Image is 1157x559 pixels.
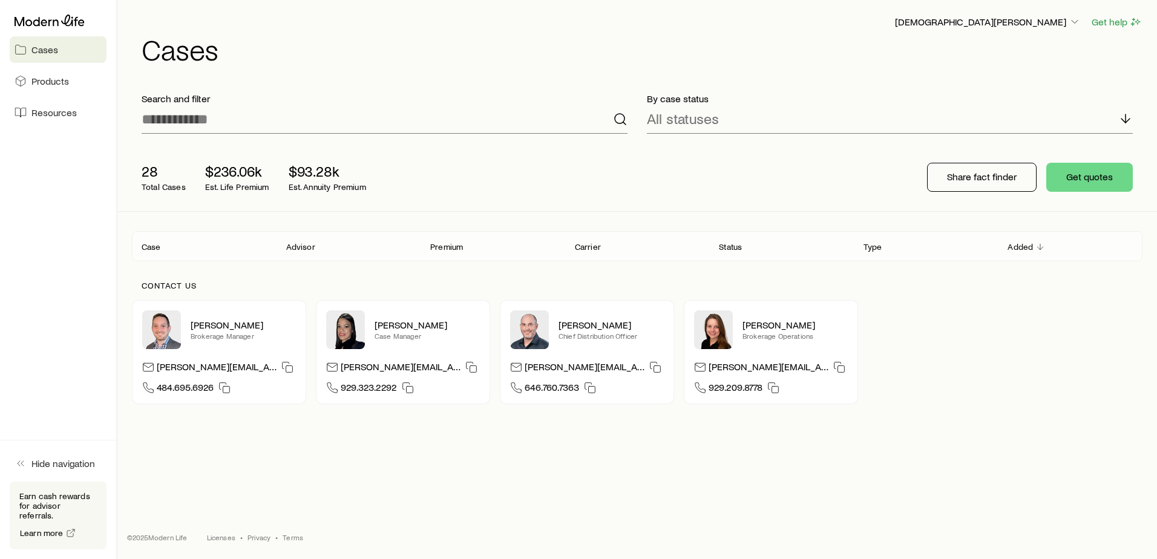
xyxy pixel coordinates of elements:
[31,75,69,87] span: Products
[341,361,461,377] p: [PERSON_NAME][EMAIL_ADDRESS][DOMAIN_NAME]
[157,381,214,397] span: 484.695.6926
[275,532,278,542] span: •
[142,93,628,105] p: Search and filter
[157,361,277,377] p: [PERSON_NAME][EMAIL_ADDRESS][DOMAIN_NAME]
[694,310,733,349] img: Ellen Wall
[205,163,269,180] p: $236.06k
[10,99,107,126] a: Resources
[205,182,269,192] p: Est. Life Premium
[142,163,186,180] p: 28
[375,319,480,331] p: [PERSON_NAME]
[10,450,107,477] button: Hide navigation
[142,310,181,349] img: Brandon Parry
[20,529,64,537] span: Learn more
[289,182,366,192] p: Est. Annuity Premium
[719,242,742,252] p: Status
[289,163,366,180] p: $93.28k
[10,36,107,63] a: Cases
[709,361,828,377] p: [PERSON_NAME][EMAIL_ADDRESS][DOMAIN_NAME]
[742,331,848,341] p: Brokerage Operations
[132,231,1142,261] div: Client cases
[286,242,315,252] p: Advisor
[10,482,107,549] div: Earn cash rewards for advisor referrals.Learn more
[430,242,463,252] p: Premium
[31,106,77,119] span: Resources
[142,182,186,192] p: Total Cases
[894,15,1081,30] button: [DEMOGRAPHIC_DATA][PERSON_NAME]
[240,532,243,542] span: •
[1008,242,1033,252] p: Added
[191,331,296,341] p: Brokerage Manager
[575,242,601,252] p: Carrier
[895,16,1081,28] p: [DEMOGRAPHIC_DATA][PERSON_NAME]
[19,491,97,520] p: Earn cash rewards for advisor referrals.
[341,381,397,397] span: 929.323.2292
[510,310,549,349] img: Dan Pierson
[247,532,270,542] a: Privacy
[525,381,579,397] span: 646.760.7363
[559,331,664,341] p: Chief Distribution Officer
[142,281,1133,290] p: Contact us
[191,319,296,331] p: [PERSON_NAME]
[31,457,95,469] span: Hide navigation
[1091,15,1142,29] button: Get help
[142,34,1142,64] h1: Cases
[142,242,161,252] p: Case
[647,110,719,127] p: All statuses
[927,163,1037,192] button: Share fact finder
[525,361,644,377] p: [PERSON_NAME][EMAIL_ADDRESS][DOMAIN_NAME]
[647,93,1133,105] p: By case status
[31,44,58,56] span: Cases
[742,319,848,331] p: [PERSON_NAME]
[127,532,188,542] p: © 2025 Modern Life
[864,242,882,252] p: Type
[375,331,480,341] p: Case Manager
[326,310,365,349] img: Elana Hasten
[559,319,664,331] p: [PERSON_NAME]
[207,532,235,542] a: Licenses
[1046,163,1133,192] button: Get quotes
[709,381,762,397] span: 929.209.8778
[10,68,107,94] a: Products
[947,171,1017,183] p: Share fact finder
[283,532,303,542] a: Terms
